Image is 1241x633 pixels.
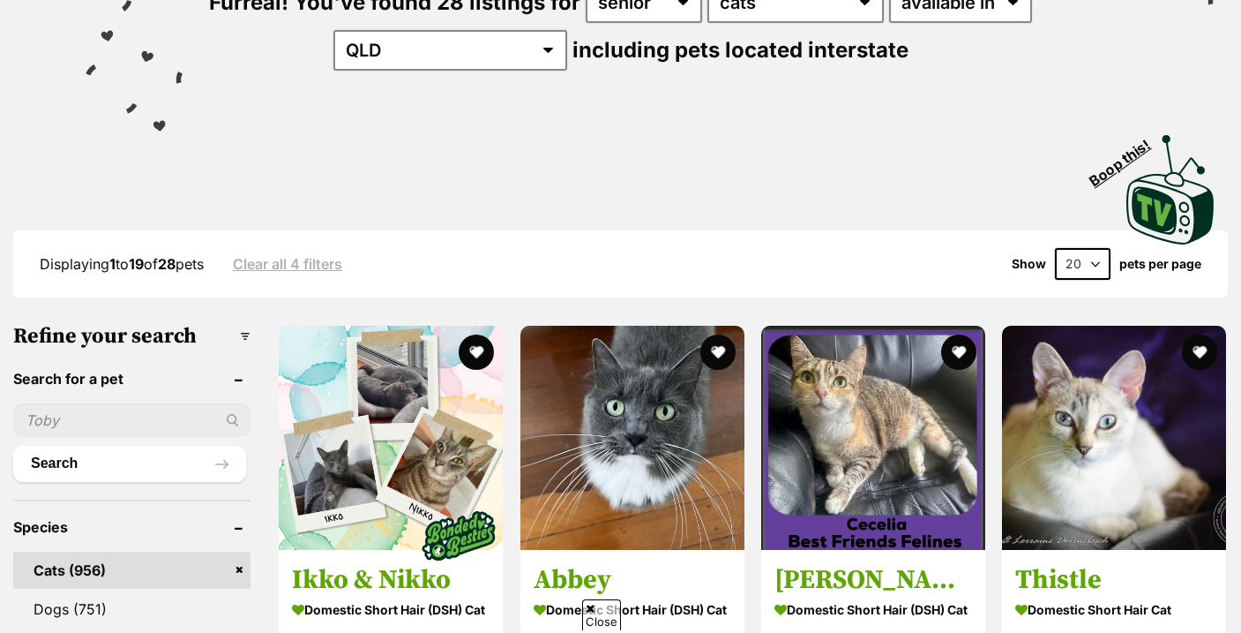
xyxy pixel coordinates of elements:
[292,562,490,596] h3: Ikko & Nikko
[109,255,116,273] strong: 1
[774,562,972,596] h3: [PERSON_NAME]
[572,37,908,63] span: including pets located interstate
[761,326,985,550] img: Cecelia - Domestic Short Hair (DSH) Cat
[534,562,731,596] h3: Abbey
[415,491,504,579] img: bonded besties
[13,324,250,349] h3: Refine your search
[13,552,250,589] a: Cats (956)
[582,599,621,630] span: Close
[700,335,736,370] button: favourite
[13,446,246,481] button: Search
[1182,335,1217,370] button: favourite
[1015,562,1213,596] h3: Thistle
[129,255,144,273] strong: 19
[1015,596,1213,622] strong: Domestic Short Hair Cat
[534,596,731,622] strong: Domestic Short Hair (DSH) Cat
[40,255,204,273] span: Displaying to of pets
[13,591,250,628] a: Dogs (751)
[774,596,972,622] strong: Domestic Short Hair (DSH) Cat
[941,335,976,370] button: favourite
[13,403,250,437] input: Toby
[13,519,250,535] header: Species
[1012,257,1046,271] span: Show
[279,326,503,550] img: Ikko & Nikko - Domestic Short Hair (DSH) Cat
[158,255,176,273] strong: 28
[13,371,250,387] header: Search for a pet
[1126,119,1215,248] a: Boop this!
[1002,326,1226,550] img: Thistle - Domestic Short Hair Cat
[1126,135,1215,245] img: PetRescue TV logo
[292,596,490,622] strong: Domestic Short Hair (DSH) Cat
[1087,125,1168,189] span: Boop this!
[460,335,495,370] button: favourite
[520,326,744,550] img: Abbey - Domestic Short Hair (DSH) Cat
[1119,257,1201,271] label: pets per page
[233,256,342,272] a: Clear all 4 filters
